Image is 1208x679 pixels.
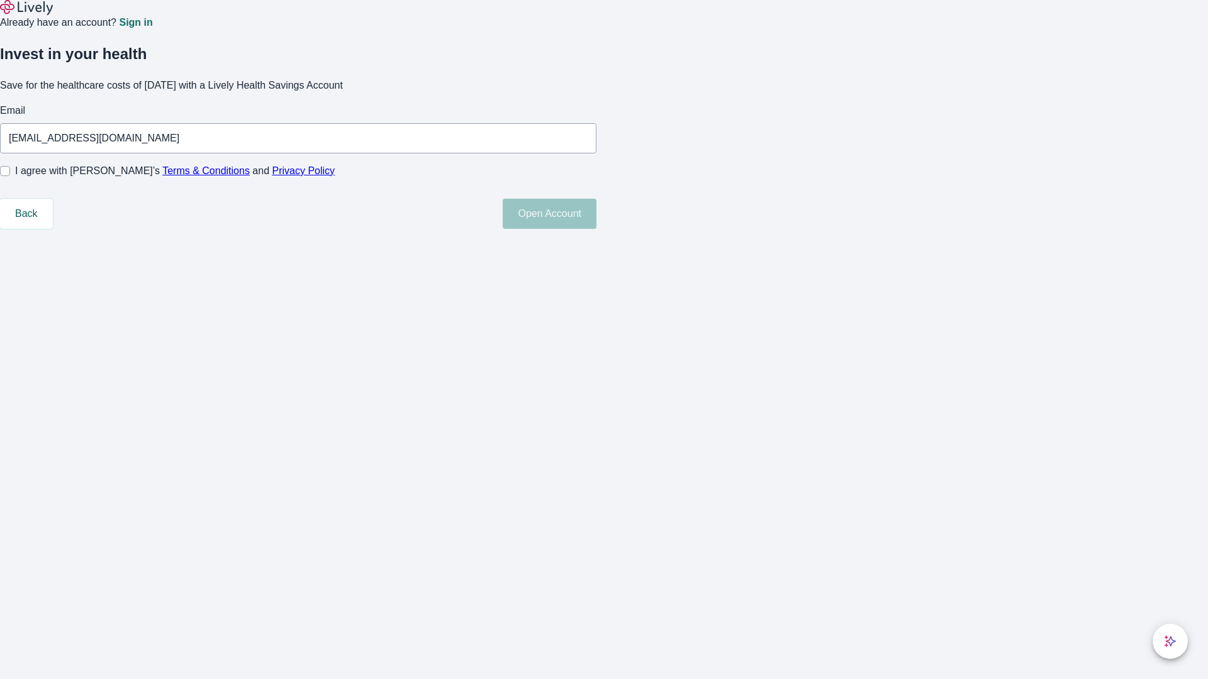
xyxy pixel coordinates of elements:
button: chat [1153,624,1188,659]
span: I agree with [PERSON_NAME]’s and [15,163,335,179]
a: Sign in [119,18,152,28]
a: Terms & Conditions [162,165,250,176]
a: Privacy Policy [272,165,335,176]
svg: Lively AI Assistant [1164,635,1177,648]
